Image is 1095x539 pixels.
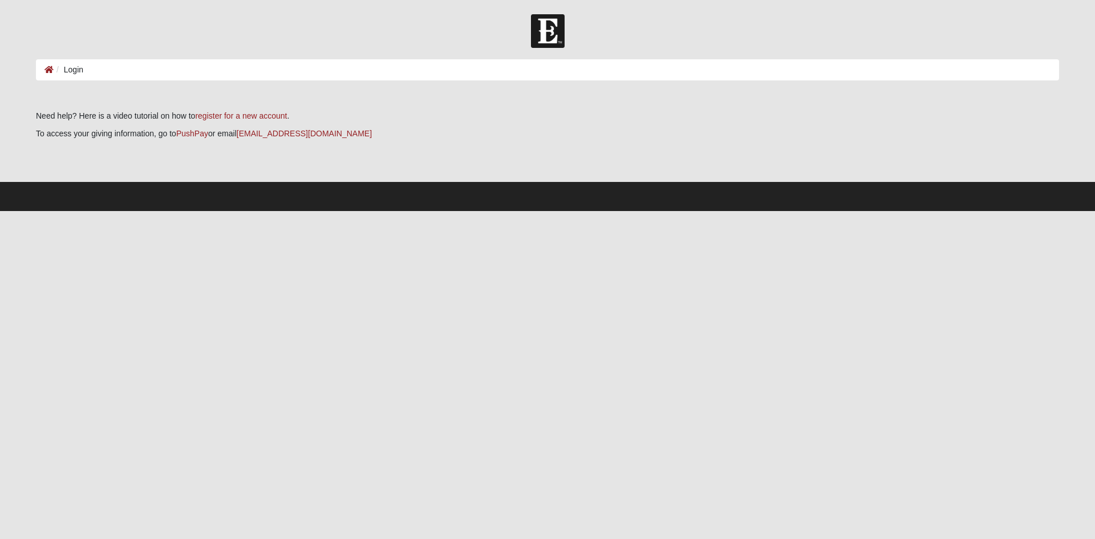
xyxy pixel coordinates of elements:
[531,14,565,48] img: Church of Eleven22 Logo
[36,110,1059,122] p: Need help? Here is a video tutorial on how to .
[176,129,208,138] a: PushPay
[36,128,1059,140] p: To access your giving information, go to or email
[237,129,372,138] a: [EMAIL_ADDRESS][DOMAIN_NAME]
[195,111,287,120] a: register for a new account
[54,64,83,76] li: Login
